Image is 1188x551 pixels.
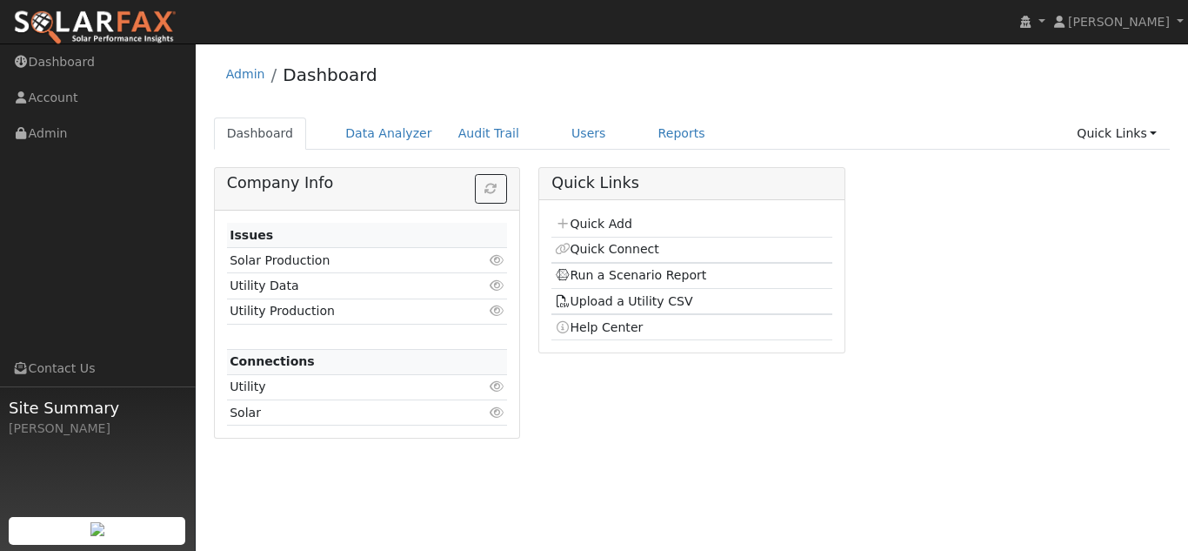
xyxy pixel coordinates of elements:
a: Quick Connect [555,242,659,256]
i: Click to view [489,254,504,266]
a: Help Center [555,320,644,334]
a: Users [558,118,619,150]
div: [PERSON_NAME] [9,420,186,438]
img: SolarFax [13,10,177,46]
td: Utility Data [227,273,462,299]
i: Click to view [489,407,504,419]
a: Upload a Utility CSV [555,294,693,308]
a: Audit Trail [445,118,532,150]
img: retrieve [90,522,104,536]
a: Admin [226,67,265,81]
a: Dashboard [283,64,377,85]
i: Click to view [489,279,504,292]
strong: Connections [230,354,315,368]
span: [PERSON_NAME] [1068,15,1170,29]
a: Quick Add [555,217,632,231]
a: Reports [645,118,718,150]
td: Solar [227,400,462,426]
td: Utility [227,374,462,400]
td: Utility Production [227,299,462,324]
td: Solar Production [227,248,462,273]
h5: Company Info [227,174,507,192]
a: Run a Scenario Report [555,268,707,282]
strong: Issues [230,228,273,242]
a: Dashboard [214,118,307,150]
a: Data Analyzer [332,118,445,150]
i: Click to view [489,305,504,317]
i: Click to view [489,380,504,393]
h5: Quick Links [551,174,831,192]
a: Quick Links [1064,118,1170,150]
span: Site Summary [9,396,186,420]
